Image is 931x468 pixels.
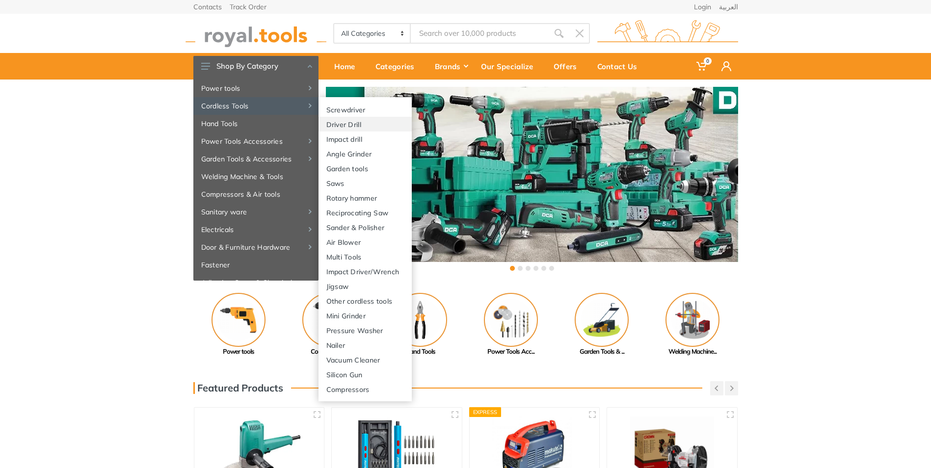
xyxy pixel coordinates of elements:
img: Royal - Cordless Tools [302,293,356,347]
a: Saws [319,176,412,190]
a: العربية [719,3,738,10]
img: Royal - Garden Tools & Accessories [575,293,629,347]
a: Garden Tools & Accessories [193,150,319,168]
img: Royal - Power Tools Accessories [484,293,538,347]
a: Driver Drill [319,117,412,131]
div: Brands [428,56,474,77]
div: Categories [369,56,428,77]
a: Categories [369,53,428,79]
img: Royal - Power tools [212,293,266,347]
a: Power Tools Acc... [466,293,557,357]
div: Our Specialize [474,56,547,77]
a: Jigsaw [319,279,412,293]
a: Power tools [193,293,284,357]
input: Site search [411,23,548,44]
a: Impact drill [319,131,412,146]
div: Express [469,407,502,417]
div: Power tools [193,347,284,357]
a: Adhesive, Spray & Chemical [193,274,319,291]
a: Compressors & Air tools [193,185,319,203]
img: Royal - Hand Tools [393,293,447,347]
select: Category [334,24,411,43]
a: Impact Driver/Wrench [319,264,412,279]
a: Garden Tools & ... [557,293,647,357]
img: royal.tools Logo [597,20,738,47]
a: Screwdriver [319,102,412,117]
a: Electricals [193,221,319,238]
div: Hand Tools [375,347,466,357]
div: Contact Us [590,56,651,77]
a: Contact Us [590,53,651,79]
h3: Featured Products [193,382,283,394]
a: Mini Grinder [319,308,412,323]
a: Pressure Washer [319,323,412,338]
a: Track Order [230,3,266,10]
a: Contacts [193,3,222,10]
a: Our Specialize [474,53,547,79]
a: Garden tools [319,161,412,176]
span: 0 [704,57,712,65]
a: Nailer [319,338,412,352]
a: Vacuum Cleaner [319,352,412,367]
a: Compressors [319,382,412,396]
a: Power tools [193,79,319,97]
a: Hand Tools [193,115,319,132]
a: Hand Tools [375,293,466,357]
a: Cordless Tools [193,97,319,115]
a: Welding Machine... [647,293,738,357]
a: Cordless Tools [284,293,375,357]
div: Garden Tools & ... [557,347,647,357]
a: Angle Grinder [319,146,412,161]
a: Rotary hammer [319,190,412,205]
button: Shop By Category [193,56,319,77]
div: Welding Machine... [647,347,738,357]
a: Welding Machine & Tools [193,168,319,185]
a: Air Blower [319,234,412,249]
a: 0 [690,53,715,79]
a: Fastener [193,256,319,274]
img: Royal - Welding Machine & Tools [665,293,719,347]
a: Silicon Gun [319,367,412,382]
a: Offers [547,53,590,79]
img: royal.tools Logo [186,20,326,47]
a: Home [327,53,369,79]
div: Power Tools Acc... [466,347,557,357]
a: Login [694,3,711,10]
div: Cordless Tools [284,347,375,357]
div: Offers [547,56,590,77]
div: Home [327,56,369,77]
a: Door & Furniture Hardware [193,238,319,256]
a: Sander & Polisher [319,220,412,234]
a: Reciprocating Saw [319,205,412,220]
a: Multi Tools [319,249,412,264]
a: Other cordless tools [319,293,412,308]
a: Power Tools Accessories [193,132,319,150]
a: Sanitary ware [193,203,319,221]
